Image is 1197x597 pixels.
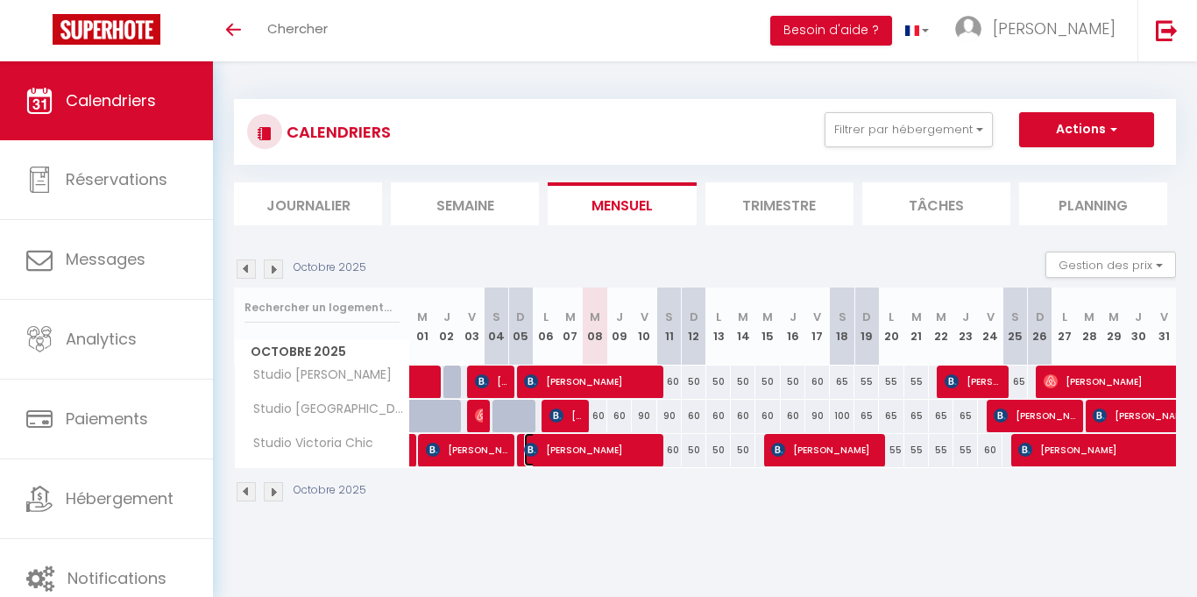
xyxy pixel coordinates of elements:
[805,400,830,432] div: 90
[657,366,682,398] div: 60
[66,89,156,111] span: Calendriers
[524,433,655,466] span: [PERSON_NAME]
[657,434,682,466] div: 60
[755,288,780,366] th: 15
[854,288,879,366] th: 19
[66,487,174,509] span: Hébergement
[936,309,946,325] abbr: M
[435,288,459,366] th: 02
[879,434,903,466] div: 55
[558,288,583,366] th: 07
[813,309,821,325] abbr: V
[1101,288,1126,366] th: 29
[66,408,148,430] span: Paiements
[508,288,533,366] th: 05
[1002,366,1027,398] div: 65
[1126,288,1151,366] th: 30
[66,168,167,190] span: Réservations
[945,365,1002,398] span: [PERSON_NAME] [PERSON_NAME]
[706,434,731,466] div: 50
[583,288,607,366] th: 08
[1151,288,1176,366] th: 31
[862,309,871,325] abbr: D
[731,288,755,366] th: 14
[904,434,929,466] div: 55
[962,309,969,325] abbr: J
[282,112,391,152] h3: CALENDRIERS
[955,16,981,42] img: ...
[475,399,483,432] span: [PERSON_NAME]
[839,309,846,325] abbr: S
[237,400,413,419] span: Studio [GEOGRAPHIC_DATA]
[443,309,450,325] abbr: J
[854,400,879,432] div: 65
[475,365,507,398] span: [PERSON_NAME]
[657,400,682,432] div: 90
[548,182,696,225] li: Mensuel
[731,366,755,398] div: 50
[889,309,894,325] abbr: L
[1036,309,1045,325] abbr: D
[771,433,877,466] span: [PERSON_NAME]
[781,400,805,432] div: 60
[267,19,328,38] span: Chercher
[657,288,682,366] th: 11
[66,328,137,350] span: Analytics
[830,288,854,366] th: 18
[987,309,995,325] abbr: V
[1019,112,1154,147] button: Actions
[770,16,892,46] button: Besoin d'aide ?
[391,182,539,225] li: Semaine
[1011,309,1019,325] abbr: S
[1052,288,1077,366] th: 27
[862,182,1010,225] li: Tâches
[716,309,721,325] abbr: L
[534,288,558,366] th: 06
[294,259,366,276] p: Octobre 2025
[755,400,780,432] div: 60
[1062,309,1067,325] abbr: L
[953,434,978,466] div: 55
[641,309,648,325] abbr: V
[879,400,903,432] div: 65
[953,400,978,432] div: 65
[690,309,698,325] abbr: D
[706,400,731,432] div: 60
[1045,252,1176,278] button: Gestion des prix
[665,309,673,325] abbr: S
[929,400,953,432] div: 65
[781,366,805,398] div: 50
[244,292,400,323] input: Rechercher un logement...
[706,366,731,398] div: 50
[1156,19,1178,41] img: logout
[235,339,409,365] span: Octobre 2025
[805,288,830,366] th: 17
[484,288,508,366] th: 04
[762,309,773,325] abbr: M
[565,309,576,325] abbr: M
[978,434,1002,466] div: 60
[929,288,953,366] th: 22
[632,288,656,366] th: 10
[1084,309,1094,325] abbr: M
[524,365,655,398] span: [PERSON_NAME]
[993,18,1116,39] span: [PERSON_NAME]
[682,400,706,432] div: 60
[294,482,366,499] p: Octobre 2025
[1028,288,1052,366] th: 26
[607,400,632,432] div: 60
[1019,182,1167,225] li: Planning
[738,309,748,325] abbr: M
[426,433,507,466] span: [PERSON_NAME]
[929,434,953,466] div: 55
[417,309,428,325] abbr: M
[492,309,500,325] abbr: S
[234,182,382,225] li: Journalier
[781,288,805,366] th: 16
[830,400,854,432] div: 100
[53,14,160,45] img: Super Booking
[854,366,879,398] div: 55
[459,288,484,366] th: 03
[911,309,922,325] abbr: M
[682,434,706,466] div: 50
